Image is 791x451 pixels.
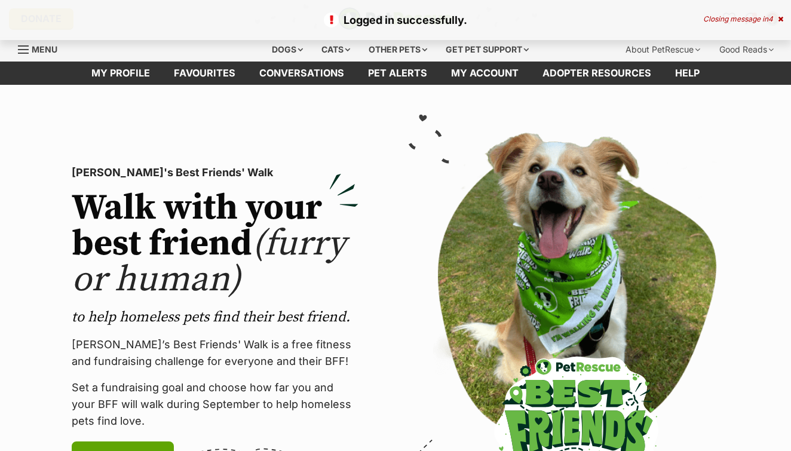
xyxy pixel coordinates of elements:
a: Favourites [162,62,247,85]
p: to help homeless pets find their best friend. [72,308,358,327]
a: Help [663,62,712,85]
a: My account [439,62,531,85]
span: (furry or human) [72,222,346,302]
span: Menu [32,44,57,54]
a: Pet alerts [356,62,439,85]
div: Get pet support [437,38,537,62]
div: Dogs [263,38,311,62]
p: [PERSON_NAME]’s Best Friends' Walk is a free fitness and fundraising challenge for everyone and t... [72,336,358,370]
div: Other pets [360,38,436,62]
div: Good Reads [711,38,782,62]
a: conversations [247,62,356,85]
a: Menu [18,38,66,59]
a: My profile [79,62,162,85]
div: Cats [313,38,358,62]
p: Set a fundraising goal and choose how far you and your BFF will walk during September to help hom... [72,379,358,429]
div: About PetRescue [617,38,709,62]
h2: Walk with your best friend [72,191,358,298]
a: Adopter resources [531,62,663,85]
p: [PERSON_NAME]'s Best Friends' Walk [72,164,358,181]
